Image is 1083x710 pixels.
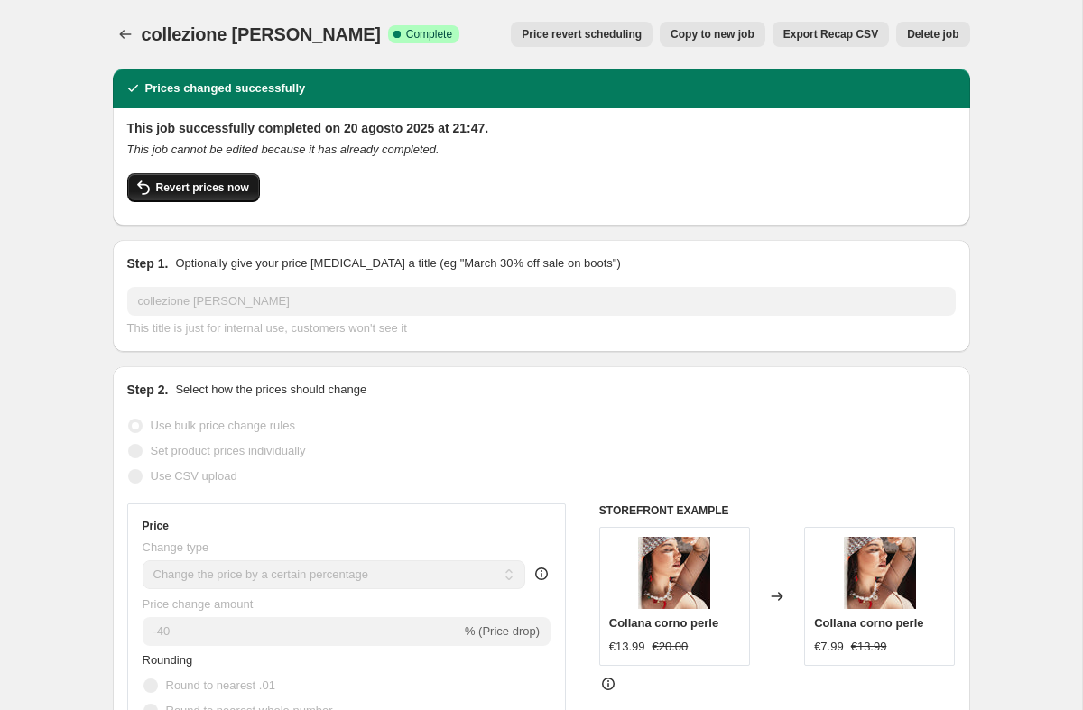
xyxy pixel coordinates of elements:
span: Delete job [907,27,958,41]
span: Change type [143,540,209,554]
button: Delete job [896,22,969,47]
h6: STOREFRONT EXAMPLE [599,503,956,518]
p: Select how the prices should change [175,381,366,399]
span: Rounding [143,653,193,667]
span: Use bulk price change rules [151,419,295,432]
strike: €13.99 [851,638,887,656]
span: Set product prices individually [151,444,306,457]
button: Price change jobs [113,22,138,47]
h2: This job successfully completed on 20 agosto 2025 at 21:47. [127,119,956,137]
span: Export Recap CSV [783,27,878,41]
h3: Price [143,519,169,533]
strike: €20.00 [653,638,689,656]
span: Copy to new job [671,27,754,41]
span: Use CSV upload [151,469,237,483]
button: Revert prices now [127,173,260,202]
span: Complete [406,27,452,41]
span: Round to nearest .01 [166,678,275,692]
span: collezione [PERSON_NAME] [142,24,381,44]
input: 30% off holiday sale [127,287,956,316]
button: Copy to new job [660,22,765,47]
h2: Step 1. [127,254,169,272]
h2: Step 2. [127,381,169,399]
span: Revert prices now [156,180,249,195]
div: help [532,565,551,583]
i: This job cannot be edited because it has already completed. [127,143,440,156]
span: Price change amount [143,597,254,611]
span: Collana corno perle [814,616,923,630]
span: % (Price drop) [465,624,540,638]
img: 19B747BE-D909-4F99-BA0E-B60ACF7273BD_80x.jpg [638,537,710,609]
input: -15 [143,617,461,646]
button: Price revert scheduling [511,22,653,47]
img: 19B747BE-D909-4F99-BA0E-B60ACF7273BD_80x.jpg [844,537,916,609]
span: Collana corno perle [609,616,718,630]
h2: Prices changed successfully [145,79,306,97]
p: Optionally give your price [MEDICAL_DATA] a title (eg "March 30% off sale on boots") [175,254,620,272]
span: This title is just for internal use, customers won't see it [127,321,407,335]
span: Price revert scheduling [522,27,642,41]
div: €7.99 [814,638,844,656]
button: Export Recap CSV [773,22,889,47]
div: €13.99 [609,638,645,656]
